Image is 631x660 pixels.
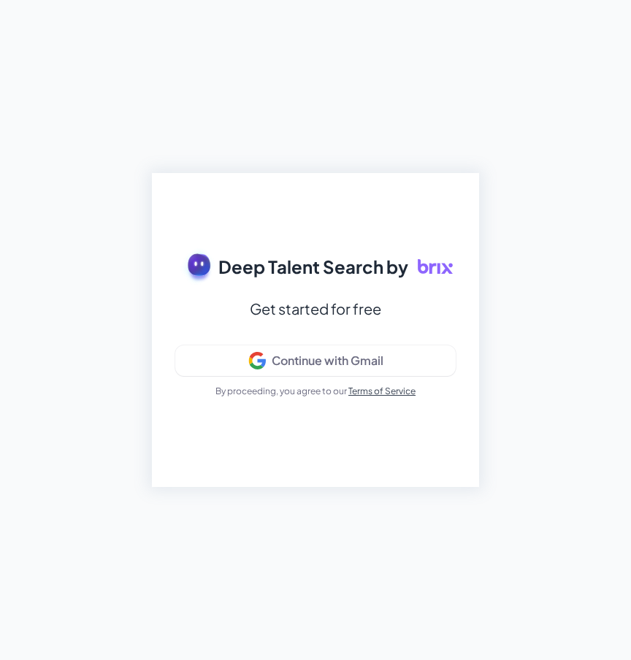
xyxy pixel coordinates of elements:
[175,345,456,376] button: Continue with Gmail
[215,385,416,398] p: By proceeding, you agree to our
[272,353,383,368] div: Continue with Gmail
[250,296,381,322] div: Get started for free
[348,385,416,396] a: Terms of Service
[218,253,408,280] span: Deep Talent Search by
